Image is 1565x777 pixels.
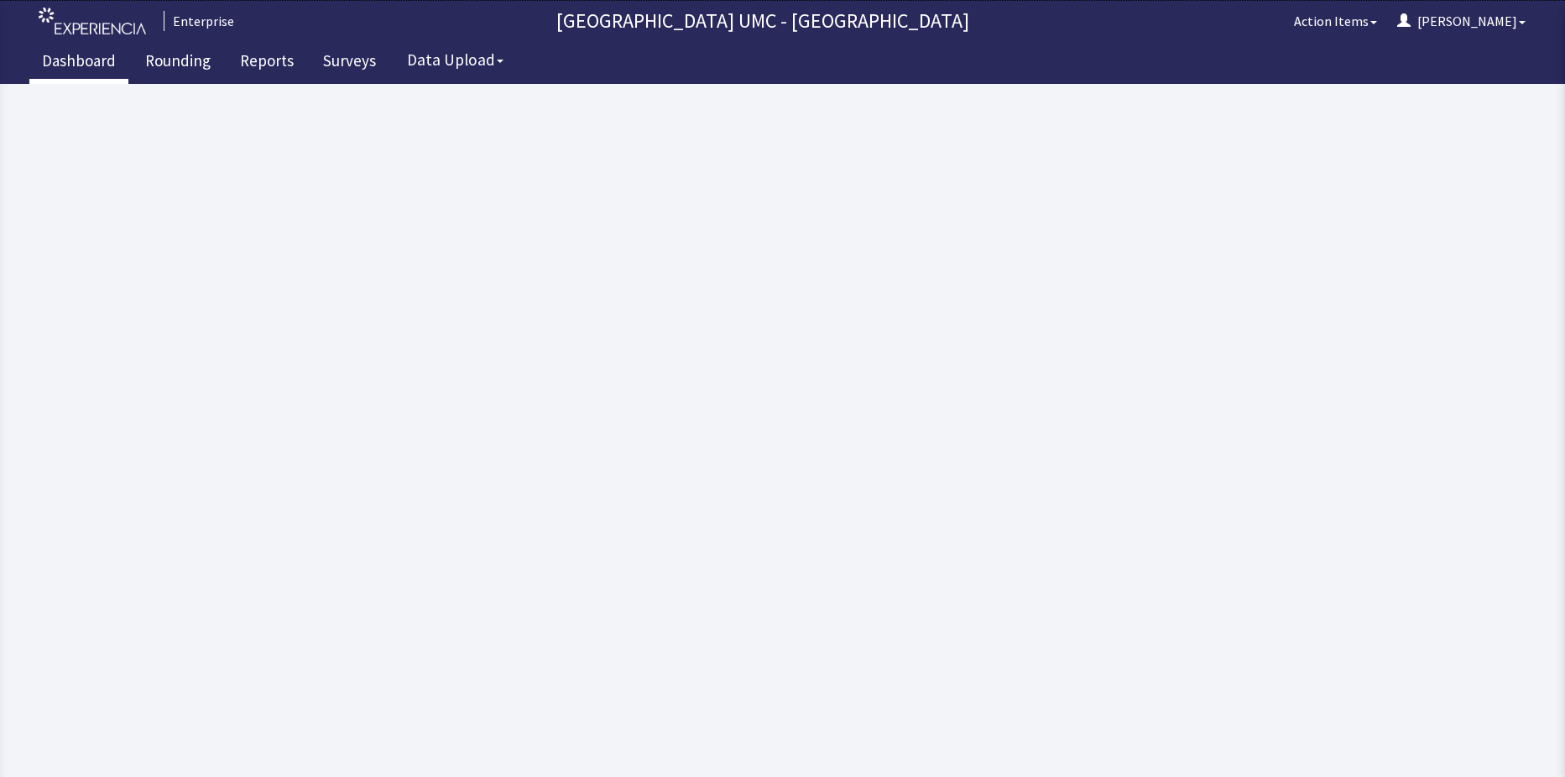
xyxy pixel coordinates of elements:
[1387,4,1536,38] button: [PERSON_NAME]
[29,42,128,84] a: Dashboard
[164,11,234,31] div: Enterprise
[241,8,1284,34] p: [GEOGRAPHIC_DATA] UMC - [GEOGRAPHIC_DATA]
[39,8,146,35] img: experiencia_logo.png
[397,44,514,76] button: Data Upload
[1284,4,1387,38] button: Action Items
[227,42,306,84] a: Reports
[310,42,389,84] a: Surveys
[133,42,223,84] a: Rounding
